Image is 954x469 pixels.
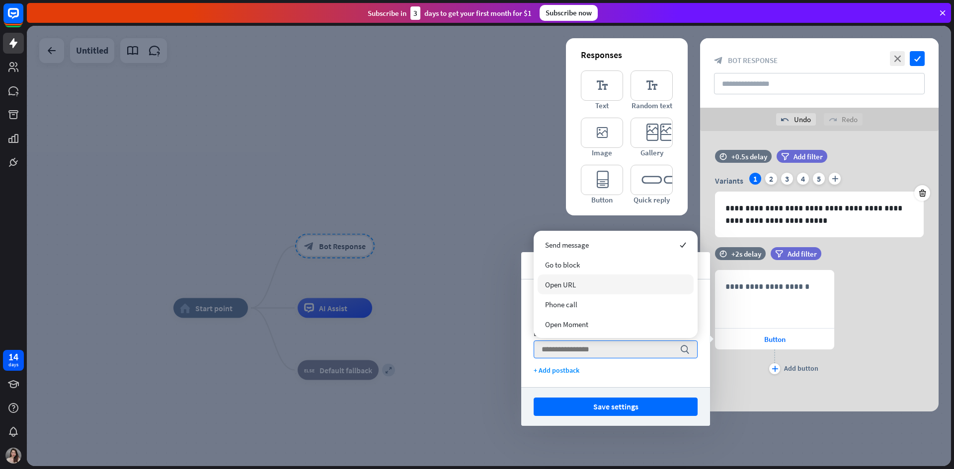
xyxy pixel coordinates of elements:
i: search [680,344,690,354]
div: 4 [797,173,809,185]
div: 2 [765,173,777,185]
i: filter [775,250,783,258]
div: Redo [824,113,863,126]
i: close [890,51,905,66]
span: Button [764,335,786,344]
span: Open URL [545,280,576,289]
i: time [719,153,727,160]
i: time [719,250,727,257]
div: Undo [776,113,816,126]
span: Go to block [545,260,580,269]
div: + Add postback [534,366,698,375]
i: plus [829,173,841,185]
span: Open Moment [545,320,588,329]
div: days [8,361,18,368]
i: plus [772,366,778,372]
div: Button type [534,329,698,338]
i: undo [781,116,789,124]
div: Subscribe now [540,5,598,21]
span: Phone call [545,300,577,309]
button: Open LiveChat chat widget [8,4,38,34]
span: Add filter [788,249,817,259]
div: 3 [410,6,420,20]
span: Variants [715,176,743,186]
button: Save settings [534,398,698,416]
span: Bot Response [728,56,778,65]
div: 3 [781,173,793,185]
span: Send message [545,240,589,250]
div: 1 [749,173,761,185]
a: 14 days [3,350,24,371]
div: Add button [784,364,818,373]
div: 14 [8,352,18,361]
i: block_bot_response [714,56,723,65]
div: 5 [813,173,825,185]
div: +2s delay [731,249,761,259]
i: checked [680,242,686,248]
div: +0.5s delay [731,152,767,161]
div: Subscribe in days to get your first month for $1 [368,6,532,20]
i: redo [829,116,837,124]
i: check [910,51,925,66]
i: filter [781,153,789,160]
span: Add filter [794,152,823,161]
